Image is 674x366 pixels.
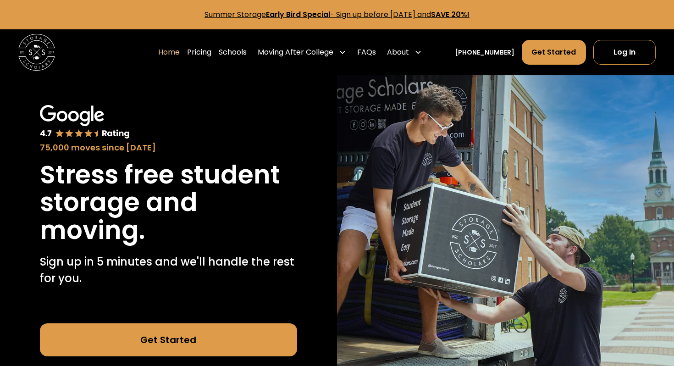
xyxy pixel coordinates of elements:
div: 75,000 moves since [DATE] [40,141,297,154]
a: Schools [219,39,247,65]
img: Storage Scholars main logo [18,34,55,71]
div: About [387,47,409,58]
a: Home [158,39,180,65]
a: Get Started [522,40,586,65]
img: Google 4.7 star rating [40,105,130,139]
a: FAQs [357,39,376,65]
a: Log In [593,40,656,65]
a: [PHONE_NUMBER] [455,48,514,57]
p: Sign up in 5 minutes and we'll handle the rest for you. [40,254,297,287]
a: Pricing [187,39,211,65]
strong: SAVE 20%! [431,9,470,20]
h1: Stress free student storage and moving. [40,161,297,244]
div: Moving After College [258,47,333,58]
strong: Early Bird Special [266,9,330,20]
a: Get Started [40,323,297,356]
a: Summer StorageEarly Bird Special- Sign up before [DATE] andSAVE 20%! [204,9,470,20]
